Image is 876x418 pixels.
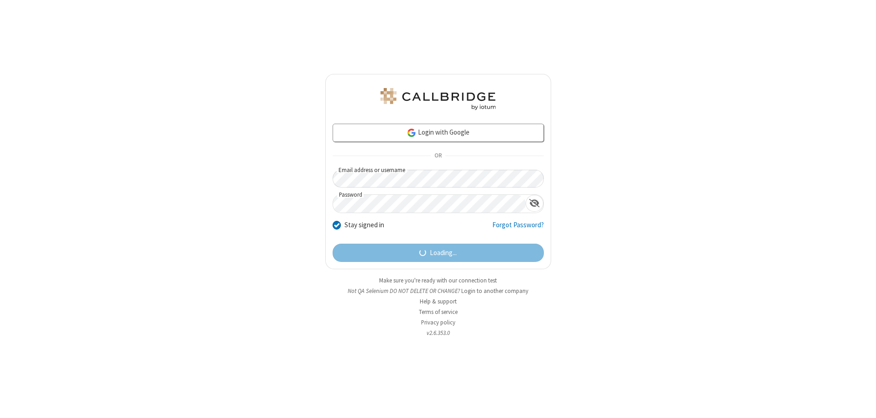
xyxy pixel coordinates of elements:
span: Loading... [430,248,457,258]
img: QA Selenium DO NOT DELETE OR CHANGE [379,88,497,110]
a: Terms of service [419,308,458,316]
a: Login with Google [333,124,544,142]
span: OR [431,150,445,162]
a: Help & support [420,298,457,305]
iframe: Chat [853,394,869,412]
button: Login to another company [461,287,528,295]
input: Password [333,195,526,213]
button: Loading... [333,244,544,262]
label: Stay signed in [344,220,384,230]
div: Show password [526,195,543,212]
input: Email address or username [333,170,544,188]
img: google-icon.png [407,128,417,138]
a: Forgot Password? [492,220,544,237]
li: v2.6.353.0 [325,329,551,337]
a: Make sure you're ready with our connection test [379,277,497,284]
a: Privacy policy [421,319,455,326]
li: Not QA Selenium DO NOT DELETE OR CHANGE? [325,287,551,295]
